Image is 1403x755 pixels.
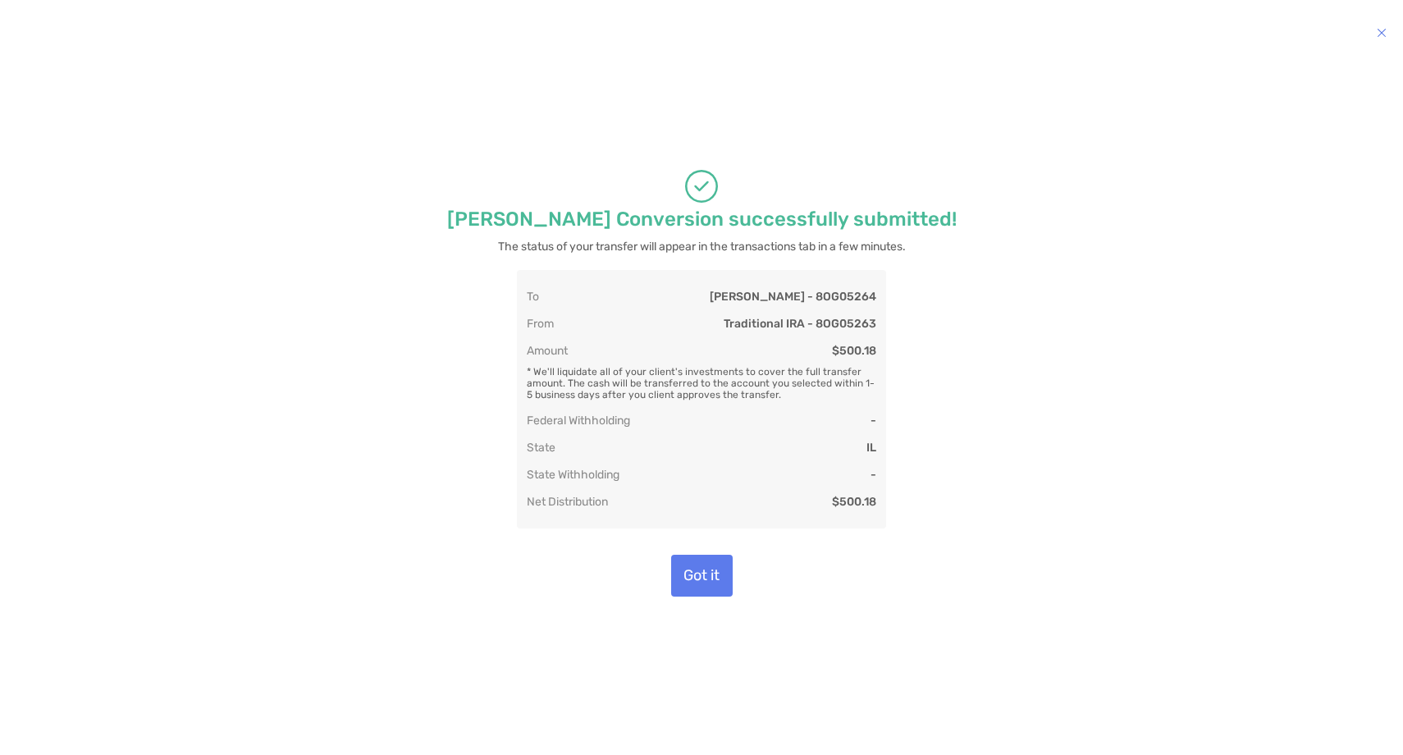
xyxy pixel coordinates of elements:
[527,317,554,331] div: From
[832,344,876,358] div: $500.18
[832,495,876,509] div: $500.18
[710,290,876,304] div: [PERSON_NAME] - 8OG05264
[527,358,876,400] div: * We'll liquidate all of your client's investments to cover the full transfer amount. The cash wi...
[527,495,608,509] div: Net Distribution
[447,209,957,230] p: [PERSON_NAME] Conversion successfully submitted!
[724,317,876,331] div: Traditional IRA - 8OG05263
[527,290,539,304] div: To
[871,468,876,482] div: -
[866,441,876,455] div: IL
[527,414,630,428] div: Federal Withholding
[527,441,555,455] div: State
[871,414,876,428] div: -
[527,344,568,358] div: Amount
[527,468,619,482] div: State Withholding
[671,555,733,597] button: Got it
[498,236,906,257] p: The status of your transfer will appear in the transactions tab in a few minutes.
